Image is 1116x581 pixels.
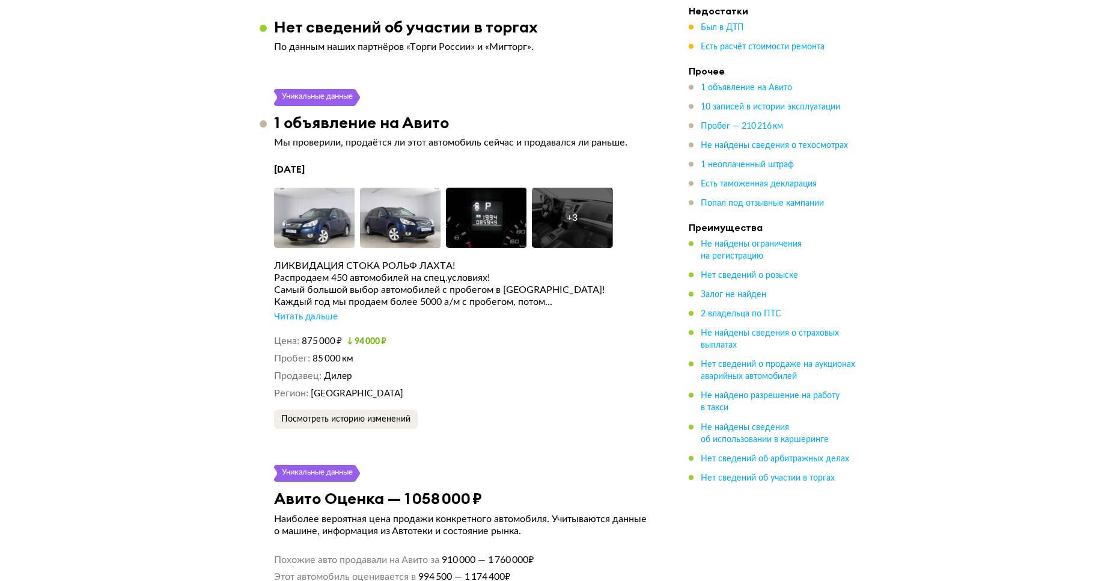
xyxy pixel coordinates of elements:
[701,271,798,280] span: Нет сведений о розыске
[274,272,653,284] div: Распродаем 450 автомобилей на спец.условиях!
[701,423,829,443] span: Не найдены сведения об использовании в каршеринге
[274,335,299,348] dt: Цена
[274,296,653,308] div: Каждый год мы продаем более 5000 а/м с пробегом, потом...
[439,554,534,566] span: 910 000 — 1 760 000 ₽
[701,23,744,32] span: Был в ДТП
[274,41,653,53] p: По данным наших партнёров «Торги России» и «Мигторг».
[274,554,439,566] span: Похожие авто продавали на Авито за
[274,311,338,323] div: Читать дальше
[689,221,857,233] h4: Преимущества
[302,337,342,346] span: 875 000 ₽
[360,188,441,248] img: Car Photo
[274,163,653,176] h4: [DATE]
[701,122,783,131] span: Пробег — 210 216 км
[446,188,527,248] img: Car Photo
[274,188,355,248] img: Car Photo
[701,103,840,111] span: 10 записей в истории эксплуатации
[701,240,802,260] span: Не найдены ограничения на регистрацию
[701,84,792,92] span: 1 объявление на Авито
[274,410,418,429] button: Посмотреть историю изменений
[274,370,322,383] dt: Продавец
[274,284,653,296] div: Самый большой выбор автомобилей с пробегом в [GEOGRAPHIC_DATA]!
[689,5,857,17] h4: Недостатки
[701,290,766,299] span: Залог не найден
[701,454,849,463] span: Нет сведений об арбитражных делах
[313,354,353,363] span: 85 000 км
[689,65,857,77] h4: Прочее
[701,161,794,169] span: 1 неоплаченный штраф
[281,465,353,482] div: Уникальные данные
[274,489,482,508] h3: Авито Оценка — 1 058 000 ₽
[701,329,839,349] span: Не найдены сведения о страховых выплатах
[701,392,840,412] span: Не найдено разрешение на работу в такси
[701,473,835,482] span: Нет сведений об участии в торгах
[701,360,855,381] span: Нет сведений о продаже на аукционах аварийных автомобилей
[567,212,578,224] div: + 3
[274,513,653,537] p: Наиболее вероятная цена продажи конкретного автомобиля. Учитываются данные о машине, информация и...
[701,43,825,51] span: Есть расчёт стоимости ремонта
[701,310,781,318] span: 2 владельца по ПТС
[274,137,653,149] p: Мы проверили, продаётся ли этот автомобиль сейчас и продавался ли раньше.
[324,372,352,381] span: Дилер
[274,17,538,36] h3: Нет сведений об участии в торгах
[274,113,449,132] h3: 1 объявление на Авито
[701,199,824,207] span: Попал под отзывные кампании
[281,89,353,106] div: Уникальные данные
[281,415,410,423] span: Посмотреть историю изменений
[347,337,386,346] small: 94 000 ₽
[274,260,653,272] div: ЛИКВИДАЦИЯ СТОКА РОЛЬФ ЛАХТА!
[274,387,308,400] dt: Регион
[274,352,310,365] dt: Пробег
[311,389,403,398] span: [GEOGRAPHIC_DATA]
[701,180,817,188] span: Есть таможенная декларация
[701,141,848,150] span: Не найдены сведения о техосмотрах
